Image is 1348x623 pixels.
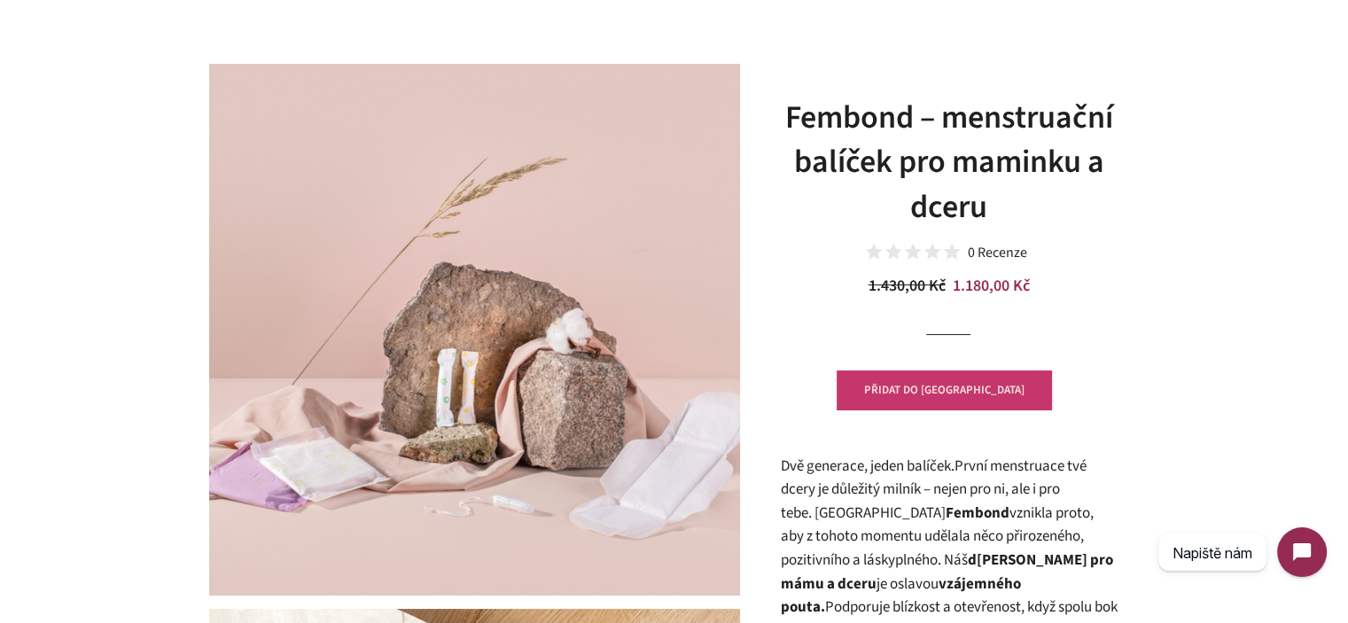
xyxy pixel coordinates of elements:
[780,549,1112,595] strong: [PERSON_NAME] pro mámu a dceru
[968,246,1027,259] div: 0 Recenze
[868,274,949,299] span: 1.430,00 Kč
[780,96,1117,230] h1: Fembond – menstruační balíček pro maminku a dceru
[209,64,741,596] img: Fembond – menstruační balíček pro maminku a dceru
[967,549,976,571] strong: d
[945,502,1009,524] strong: Fembond
[780,456,1093,571] span: Dvě generace, jeden balíček. První menstruace tvé dcery je důležitý milník – nejen pro ni, ale i ...
[864,382,1025,398] span: PŘIDAT DO [GEOGRAPHIC_DATA]
[837,370,1052,409] button: PŘIDAT DO [GEOGRAPHIC_DATA]
[952,275,1029,297] span: 1.180,00 Kč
